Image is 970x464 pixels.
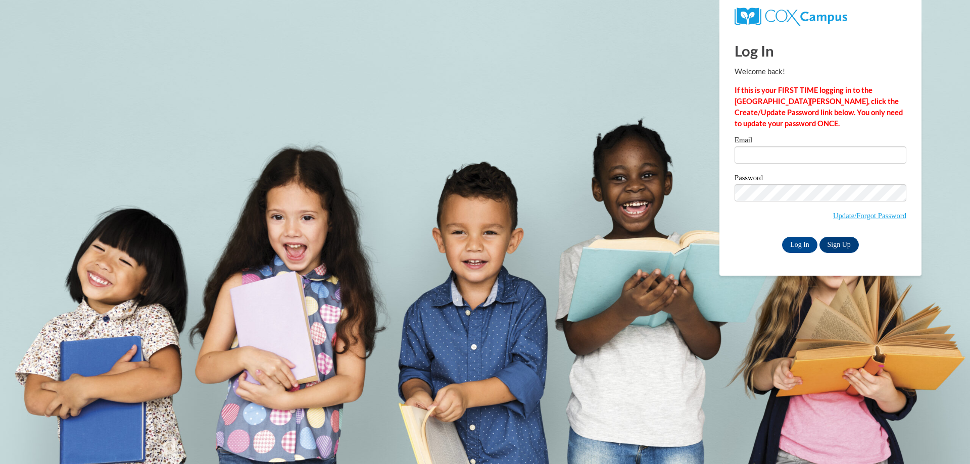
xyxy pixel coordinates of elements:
[735,8,847,26] img: COX Campus
[735,174,906,184] label: Password
[819,237,859,253] a: Sign Up
[833,212,906,220] a: Update/Forgot Password
[735,136,906,146] label: Email
[735,40,906,61] h1: Log In
[735,12,847,20] a: COX Campus
[735,86,903,128] strong: If this is your FIRST TIME logging in to the [GEOGRAPHIC_DATA][PERSON_NAME], click the Create/Upd...
[735,66,906,77] p: Welcome back!
[782,237,817,253] input: Log In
